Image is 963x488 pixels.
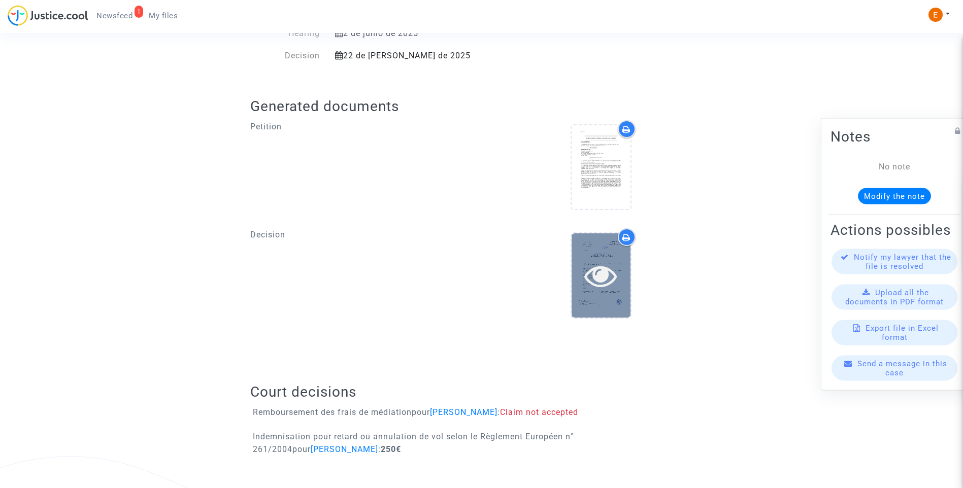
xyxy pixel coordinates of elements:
[253,406,578,419] p: Remboursement des frais de médiation :
[253,430,720,456] p: Indemnisation pour retard ou annulation de vol selon le Règlement Européen n° 261/2004 :
[858,188,931,204] button: Modify the note
[866,324,939,342] span: Export file in Excel format
[250,97,713,115] h2: Generated documents
[928,8,943,22] img: ACg8ocIeiFvHKe4dA5oeRFd_CiCnuxWUEc1A2wYhRJE3TTWt=s96-c
[500,407,578,417] span: Claim not accepted
[412,407,497,417] span: pour
[8,5,88,26] img: jc-logo.svg
[250,228,474,241] p: Decision
[96,11,132,20] span: Newsfeed
[831,128,958,146] h2: Notes
[845,288,944,306] span: Upload all the documents in PDF format
[292,444,378,454] span: pour
[311,444,378,454] span: [PERSON_NAME]
[381,444,401,454] b: 250€
[430,407,497,417] span: [PERSON_NAME]
[250,27,327,40] div: Hearing
[250,50,327,62] div: Decision
[135,6,144,18] div: 1
[250,383,713,401] h2: Court decisions
[250,120,474,133] p: Petition
[327,27,533,40] div: 2 de junio de 2025
[857,359,947,377] span: Send a message in this case
[846,161,943,173] div: No note
[149,11,178,20] span: My files
[141,8,186,23] a: My files
[327,50,533,62] div: 22 de [PERSON_NAME] de 2025
[854,253,951,271] span: Notify my lawyer that the file is resolved
[88,8,141,23] a: 1Newsfeed
[831,221,958,239] h2: Actions possibles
